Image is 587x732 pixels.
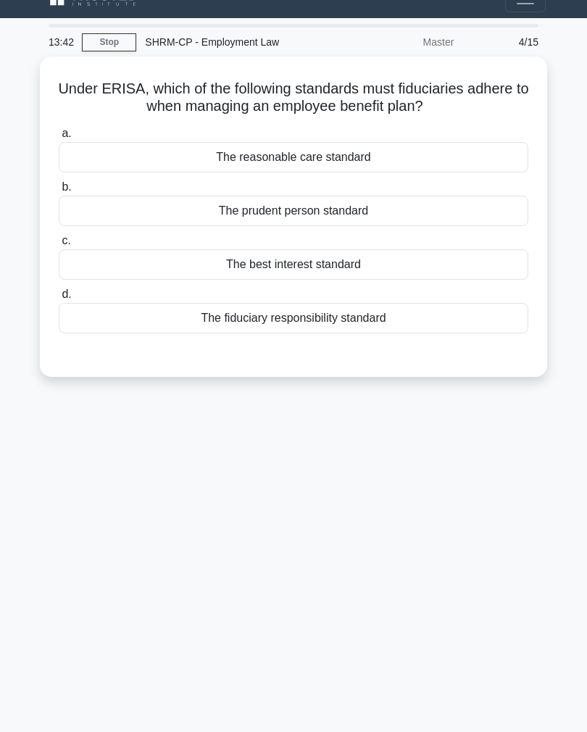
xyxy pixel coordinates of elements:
span: c. [62,234,70,246]
div: The best interest standard [59,249,528,280]
div: The prudent person standard [59,196,528,226]
div: 13:42 [40,28,82,57]
div: The reasonable care standard [59,142,528,172]
div: Master [336,28,462,57]
span: b. [62,180,71,193]
h5: Under ERISA, which of the following standards must fiduciaries adhere to when managing an employe... [57,80,530,116]
div: The fiduciary responsibility standard [59,303,528,333]
a: Stop [82,33,136,51]
span: a. [62,127,71,139]
span: d. [62,288,71,300]
div: 4/15 [462,28,547,57]
div: SHRM-CP - Employment Law [136,28,336,57]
